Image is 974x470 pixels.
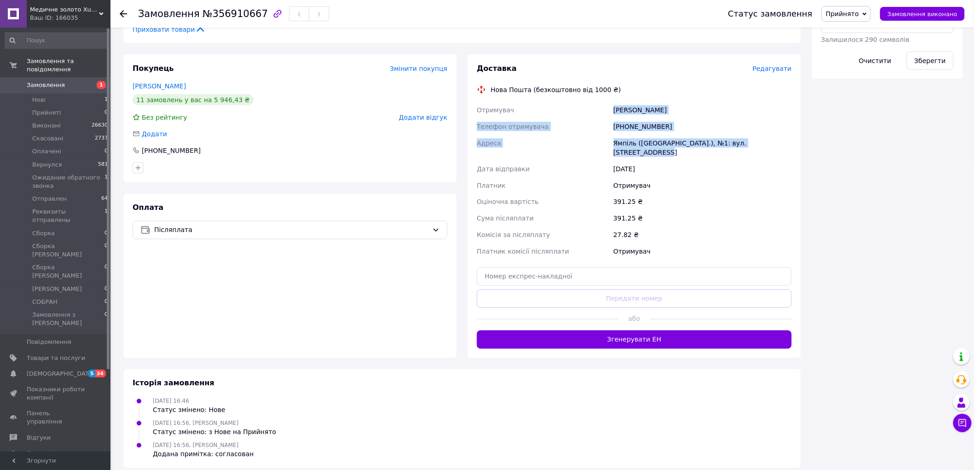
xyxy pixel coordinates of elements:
span: Редагувати [753,65,792,72]
span: Повідомлення [27,338,71,346]
div: 391.25 ₴ [612,210,794,227]
button: Очистити [851,52,899,70]
span: 0 [104,229,108,238]
span: Приховати товари [133,25,206,34]
span: Сума післяплати [477,215,534,222]
button: Згенерувати ЕН [477,331,792,349]
span: [DEMOGRAPHIC_DATA] [27,370,95,378]
span: Замовлення [27,81,65,89]
button: Чат з покупцем [953,414,972,432]
span: Покупці [27,449,52,458]
span: Доставка [477,64,517,73]
span: Виконані [32,122,61,130]
span: Сборка [PERSON_NAME] [32,242,104,259]
span: Показники роботи компанії [27,385,85,402]
span: 26630 [92,122,108,130]
span: Додати [142,130,167,138]
span: Замовлення та повідомлення [27,57,110,74]
span: Медичне золото Xuping і Біжутерія оптом [30,6,99,14]
span: Реквизиты отправлены [32,208,104,224]
input: Пошук [5,32,109,49]
span: [DATE] 16:56, [PERSON_NAME] [153,420,238,427]
span: 34 [95,370,106,377]
span: [DATE] 16:56, [PERSON_NAME] [153,442,238,449]
span: Дата відправки [477,165,530,173]
span: Оплата [133,203,163,212]
span: Покупець [133,64,174,73]
div: 11 замовлень у вас на 5 946,43 ₴ [133,94,254,105]
span: 581 [98,161,108,169]
span: Замовлення з [PERSON_NAME] [32,311,104,327]
span: [DATE] 16:46 [153,398,189,405]
span: Платник комісії післяплати [477,248,569,255]
input: Номер експрес-накладної [477,267,792,286]
span: Післяплата [154,225,429,235]
div: Нова Пошта (безкоштовно від 1000 ₴) [488,85,623,94]
span: 0 [104,311,108,327]
span: Замовлення [138,8,200,19]
span: Оціночна вартість [477,198,539,206]
span: Змінити покупця [390,65,447,72]
span: СОБРАН [32,298,58,306]
span: Сборка [PERSON_NAME] [32,263,104,280]
span: Адреса [477,139,501,147]
button: Зберегти [907,52,954,70]
span: Прийнято [826,10,859,17]
span: 64 [101,195,108,203]
span: Історія замовлення [133,379,215,388]
span: 2737 [95,134,108,143]
span: Отримувач [477,106,514,114]
div: Статус змінено: Нове [153,406,226,415]
span: Сборка [32,229,55,238]
span: Нові [32,96,46,104]
span: 0 [104,298,108,306]
div: 27.82 ₴ [612,227,794,244]
span: 0 [104,285,108,293]
span: [PERSON_NAME] [32,285,82,293]
span: 5 [88,370,95,377]
a: [PERSON_NAME] [133,82,186,90]
div: Додана примітка: согласован [153,450,254,459]
div: Статус змінено: з Нове на Прийнято [153,428,276,437]
span: Без рейтингу [142,114,187,121]
div: Ваш ID: 166035 [30,14,110,22]
span: 1 [104,174,108,190]
span: Телефон отримувача [477,123,549,130]
span: 0 [104,147,108,156]
span: №356910667 [203,8,268,19]
span: Скасовані [32,134,64,143]
div: [PHONE_NUMBER] [141,146,202,155]
span: Панель управління [27,409,85,426]
span: 1 [104,96,108,104]
span: Відгуки [27,434,51,442]
div: Повернутися назад [120,9,127,18]
span: Вернулся [32,161,62,169]
span: Товари та послуги [27,354,85,362]
span: або [619,314,650,324]
div: [PHONE_NUMBER] [612,118,794,135]
span: 0 [104,242,108,259]
div: Отримувач [612,177,794,194]
span: Додати відгук [399,114,447,121]
span: Платник [477,182,506,189]
div: [DATE] [612,161,794,177]
span: Оплачені [32,147,61,156]
span: Комісія за післяплату [477,232,550,239]
span: Замовлення виконано [887,11,957,17]
span: 0 [104,263,108,280]
span: 1 [97,81,106,89]
span: Прийняті [32,109,61,117]
div: [PERSON_NAME] [612,102,794,118]
span: 1 [104,208,108,224]
span: Залишилося 290 символів [821,36,910,43]
div: Статус замовлення [728,9,813,18]
div: Отримувач [612,244,794,260]
span: 0 [104,109,108,117]
span: Отправлен [32,195,67,203]
div: Ямпіль ([GEOGRAPHIC_DATA].), №1: вул. [STREET_ADDRESS] [612,135,794,161]
div: 391.25 ₴ [612,194,794,210]
span: Ожидание обратного звонка [32,174,104,190]
button: Замовлення виконано [880,7,965,21]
